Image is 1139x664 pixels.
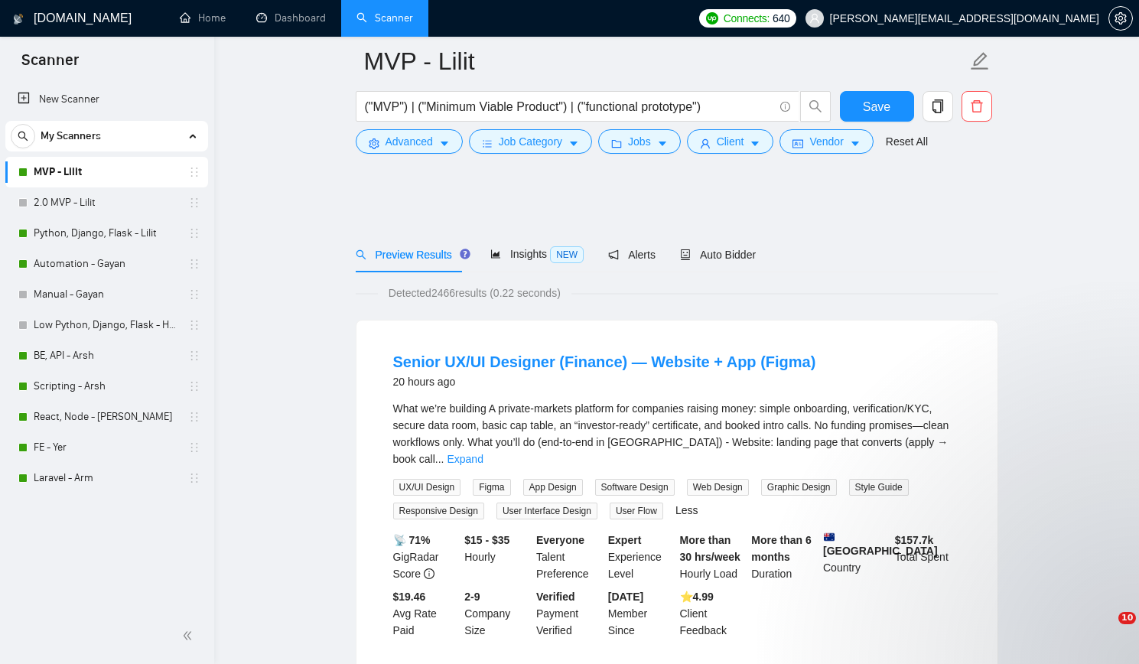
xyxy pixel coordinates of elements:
span: Connects: [724,10,770,27]
span: caret-down [750,138,760,149]
span: holder [188,288,200,301]
div: 20 hours ago [393,373,816,391]
span: Preview Results [356,249,466,261]
a: New Scanner [18,84,196,115]
span: Save [863,97,890,116]
div: Client Feedback [677,588,749,639]
a: Manual - Gayan [34,279,179,310]
span: 640 [773,10,789,27]
span: Figma [473,479,510,496]
span: delete [962,99,991,113]
input: Scanner name... [364,42,967,80]
img: 🇦🇺 [824,532,835,542]
button: search [800,91,831,122]
span: holder [188,350,200,362]
span: copy [923,99,952,113]
li: New Scanner [5,84,208,115]
span: User Flow [610,503,663,519]
button: userClientcaret-down [687,129,774,154]
div: Duration [748,532,820,582]
span: area-chart [490,249,501,259]
b: Verified [536,591,575,603]
a: BE, API - Arsh [34,340,179,371]
span: Alerts [608,249,656,261]
b: More than 30 hrs/week [680,534,740,563]
a: 2.0 MVP - Lilit [34,187,179,218]
span: Responsive Design [393,503,484,519]
a: dashboardDashboard [256,11,326,24]
a: Low Python, Django, Flask - Hayk [34,310,179,340]
span: holder [188,319,200,331]
div: Company Size [461,588,533,639]
span: Auto Bidder [680,249,756,261]
a: FE - Yer [34,432,179,463]
b: 📡 71% [393,534,431,546]
div: Experience Level [605,532,677,582]
span: My Scanners [41,121,101,151]
a: MVP - Lilit [34,157,179,187]
span: caret-down [657,138,668,149]
span: bars [482,138,493,149]
span: 10 [1118,612,1136,624]
div: Hourly [461,532,533,582]
a: Senior UX/UI Designer (Finance) — Website + App (Figma) [393,353,816,370]
span: holder [188,411,200,423]
a: setting [1108,12,1133,24]
b: More than 6 months [751,534,812,563]
span: caret-down [439,138,450,149]
b: $19.46 [393,591,426,603]
a: Automation - Gayan [34,249,179,279]
a: Less [675,504,698,516]
button: folderJobscaret-down [598,129,681,154]
b: Everyone [536,534,584,546]
b: [GEOGRAPHIC_DATA] [823,532,938,557]
div: Member Since [605,588,677,639]
span: holder [188,197,200,209]
a: searchScanner [356,11,413,24]
span: User Interface Design [496,503,597,519]
div: GigRadar Score [390,532,462,582]
a: Python, Django, Flask - Lilit [34,218,179,249]
b: ⭐️ 4.99 [680,591,714,603]
span: Style Guide [849,479,909,496]
span: NEW [550,246,584,263]
span: holder [188,227,200,239]
a: React, Node - [PERSON_NAME] [34,402,179,432]
span: holder [188,472,200,484]
span: Detected 2466 results (0.22 seconds) [378,285,571,301]
span: search [356,249,366,260]
span: Graphic Design [761,479,837,496]
a: homeHome [180,11,226,24]
span: Advanced [386,133,433,150]
span: info-circle [424,568,434,579]
span: holder [188,258,200,270]
div: Country [820,532,892,582]
span: idcard [792,138,803,149]
button: Save [840,91,914,122]
span: Jobs [628,133,651,150]
b: Expert [608,534,642,546]
button: idcardVendorcaret-down [779,129,873,154]
button: settingAdvancedcaret-down [356,129,463,154]
span: holder [188,380,200,392]
div: What we’re building A private-markets platform for companies raising money: simple onboarding, ve... [393,400,961,467]
span: Scanner [9,49,91,81]
span: Vendor [809,133,843,150]
span: ... [435,453,444,465]
button: copy [923,91,953,122]
span: Insights [490,248,584,260]
span: info-circle [780,102,790,112]
img: upwork-logo.png [706,12,718,24]
div: Hourly Load [677,532,749,582]
span: Client [717,133,744,150]
span: Software Design [595,479,675,496]
a: Scripting - Arsh [34,371,179,402]
span: holder [188,166,200,178]
span: caret-down [568,138,579,149]
button: delete [962,91,992,122]
div: Tooltip anchor [458,247,472,261]
span: caret-down [850,138,861,149]
span: user [809,13,820,24]
iframe: Intercom live chat [1087,612,1124,649]
button: setting [1108,6,1133,31]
